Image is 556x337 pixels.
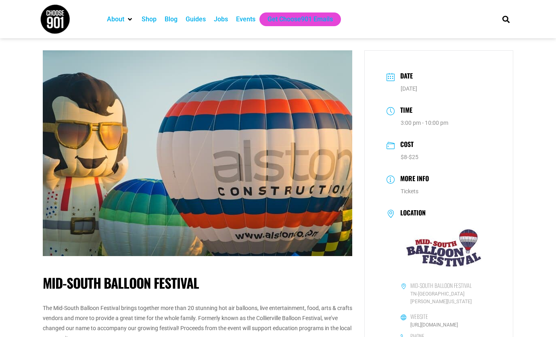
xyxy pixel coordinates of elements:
[387,222,491,274] img: Mid-South Balloon Festival
[268,14,333,24] a: Get Choose901 Emails
[387,153,491,161] dd: $8-$25
[107,14,124,24] a: About
[186,14,206,24] a: Guides
[396,105,412,117] h3: Time
[142,14,157,24] a: Shop
[500,12,513,26] div: Search
[43,275,352,291] h1: Mid-South Balloon Festival
[410,322,458,328] a: [URL][DOMAIN_NAME]
[396,71,413,83] h3: Date
[410,313,428,320] h6: Website
[103,12,489,26] nav: Main nav
[236,14,255,24] a: Events
[401,188,418,194] a: Tickets
[396,139,414,151] h3: Cost
[396,174,429,185] h3: More Info
[401,85,417,92] span: [DATE]
[396,209,426,219] h3: Location
[410,282,472,289] h6: Mid-South Balloon Festival
[401,290,491,306] span: TN-[GEOGRAPHIC_DATA][PERSON_NAME][US_STATE]
[401,120,448,126] abbr: 3:00 pm - 10:00 pm
[214,14,228,24] a: Jobs
[43,50,352,256] img: In a vibrant display, hot air balloons dot the field. One grins with sunglasses, while another pr...
[103,12,138,26] div: About
[165,14,178,24] a: Blog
